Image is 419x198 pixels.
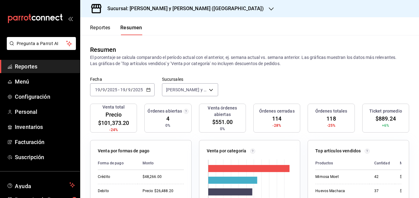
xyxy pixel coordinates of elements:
[95,87,100,92] input: --
[105,87,107,92] span: /
[327,123,336,128] span: -25%
[315,148,361,154] p: Top artículos vendidos
[202,105,243,118] h3: Venta órdenes abiertas
[102,87,105,92] input: --
[98,188,133,194] div: Debito
[15,93,50,100] font: Configuración
[15,154,44,160] font: Suscripción
[147,108,182,114] h3: Órdenes abiertas
[90,25,142,35] div: Pestañas de navegación
[68,16,73,21] button: open_drawer_menu
[369,157,395,170] th: Cantidad
[166,87,207,93] span: [PERSON_NAME] y [PERSON_NAME] (Metropolitano)
[165,123,170,128] span: 0%
[90,77,155,81] label: Fecha
[90,45,116,54] div: Resumen
[93,110,134,127] span: Precio $101,373.20
[162,77,218,81] label: Sucursales
[118,87,119,92] span: -
[220,126,225,132] span: 0%
[315,157,369,170] th: Productos
[15,124,43,130] font: Inventarios
[90,25,110,31] font: Reportes
[272,114,281,123] span: 114
[133,87,143,92] input: ----
[126,87,127,92] span: /
[272,123,281,128] span: -28%
[100,87,102,92] span: /
[382,123,389,128] span: +6%
[395,157,417,170] th: Monto
[98,174,133,179] div: Crédito
[374,174,390,179] div: 42
[326,114,336,123] span: 118
[15,181,67,189] span: Ayuda
[369,108,402,114] h3: Ticket promedio
[400,174,417,179] div: $7,518.00
[102,5,264,12] h3: Sucursal: [PERSON_NAME] y [PERSON_NAME] ([GEOGRAPHIC_DATA])
[212,118,233,126] span: $551.00
[259,108,295,114] h3: Órdenes cerradas
[315,188,364,194] div: Huevos Machaca
[138,157,184,170] th: Monto
[374,188,390,194] div: 37
[128,87,131,92] input: --
[166,114,169,123] span: 4
[98,157,138,170] th: Forma de pago
[120,25,142,35] button: Resumen
[109,127,118,133] span: -24%
[7,37,76,50] button: Pregunta a Parrot AI
[102,104,125,110] h3: Venta total
[143,188,184,194] div: Precio $26,488.20
[120,87,126,92] input: --
[400,188,417,194] div: $7,326.00
[375,114,396,123] span: $889.24
[315,174,364,179] div: Mimosa Moet
[143,174,184,179] div: $48,266.00
[315,108,347,114] h3: Órdenes totales
[15,78,29,85] font: Menú
[15,63,37,70] font: Reportes
[15,109,37,115] font: Personal
[4,45,76,51] a: Pregunta a Parrot AI
[98,148,149,154] p: Venta por formas de pago
[131,87,133,92] span: /
[17,40,66,47] span: Pregunta a Parrot AI
[15,139,44,145] font: Facturación
[107,87,118,92] input: ----
[90,54,409,67] p: El porcentaje se calcula comparando el período actual con el anterior, ej. semana actual vs. sema...
[207,148,247,154] p: Venta por categoría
